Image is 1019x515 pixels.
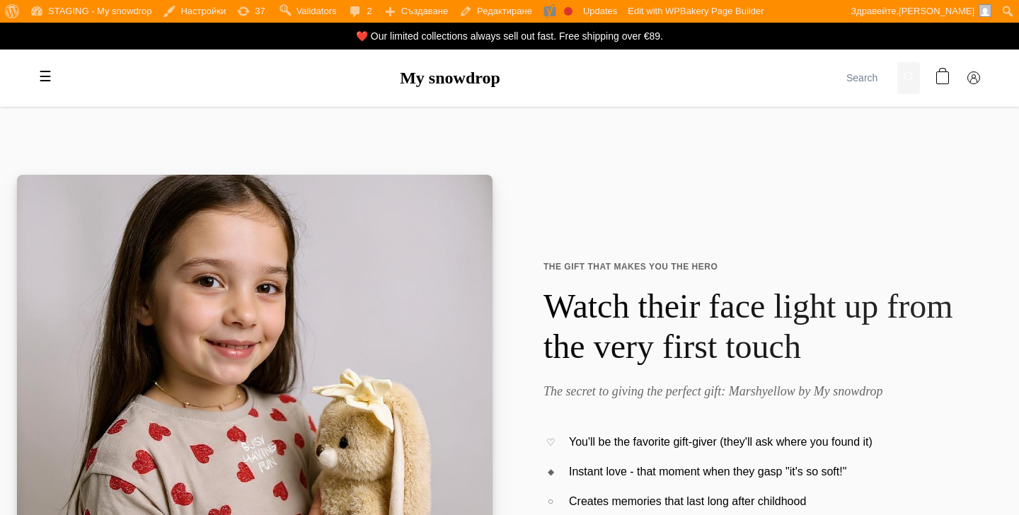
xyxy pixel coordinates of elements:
[569,492,806,511] span: Creates memories that last long after childhood
[543,384,985,400] h2: The secret to giving the perfect gift: Marshyellow by My snowdrop
[841,62,897,94] input: Search
[569,433,873,451] span: You'll be the favorite gift-giver (they'll ask where you found it)
[543,286,985,367] h1: Watch their face light up from the very first touch
[564,7,572,16] div: Focus keyphrase not set
[899,6,974,16] span: [PERSON_NAME]
[31,63,59,91] label: Toggle mobile menu
[400,69,500,87] a: My snowdrop
[543,260,985,274] span: THE GIFT THAT MAKES YOU THE HERO
[569,463,846,481] span: Instant love - that moment when they gasp "it's so soft!"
